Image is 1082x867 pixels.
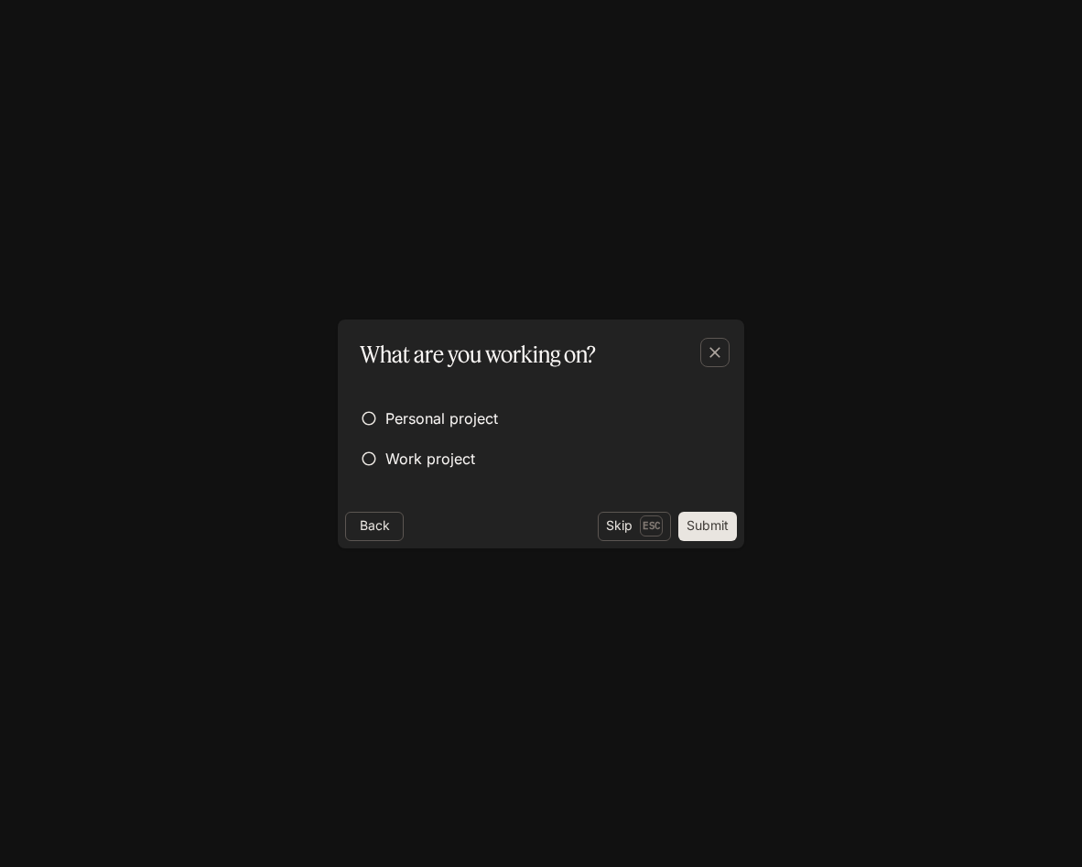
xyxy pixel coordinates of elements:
span: Work project [385,448,475,470]
button: Submit [678,512,737,541]
button: SkipEsc [598,512,671,541]
span: Personal project [385,407,498,429]
p: What are you working on? [360,338,596,371]
button: Back [345,512,404,541]
p: Esc [640,515,663,536]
